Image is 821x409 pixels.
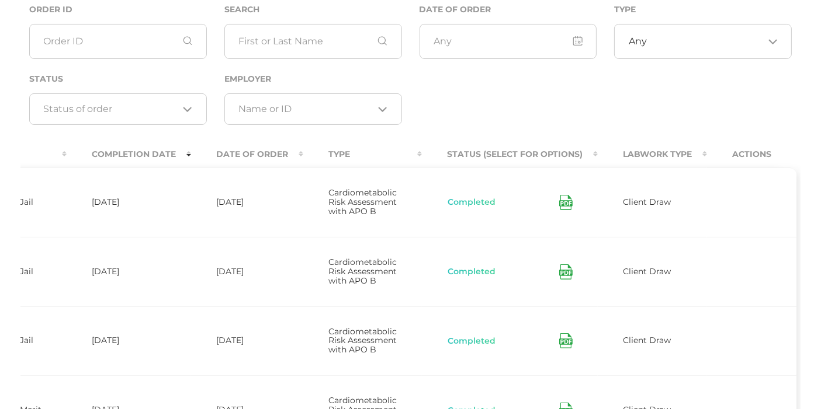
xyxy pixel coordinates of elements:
td: [DATE] [67,237,191,306]
td: [DATE] [191,306,303,376]
button: Completed [447,335,496,347]
label: Order ID [29,5,72,15]
input: Search for option [238,103,373,115]
span: Client Draw [623,335,671,345]
input: First or Last Name [224,24,402,59]
th: Completion Date : activate to sort column ascending [67,141,191,167]
label: Date of Order [420,5,491,15]
span: Cardiometabolic Risk Assessment with APO B [328,326,397,355]
input: Order ID [29,24,207,59]
div: Search for option [29,93,207,125]
label: Status [29,74,63,84]
td: [DATE] [67,167,191,237]
th: Labwork Type : activate to sort column ascending [598,141,707,167]
td: [DATE] [191,237,303,306]
div: Search for option [614,24,792,59]
td: [DATE] [67,306,191,376]
span: Cardiometabolic Risk Assessment with APO B [328,187,397,216]
label: Type [614,5,636,15]
button: Completed [447,197,496,208]
span: Client Draw [623,266,671,277]
span: Client Draw [623,197,671,207]
th: Actions [707,141,796,167]
label: Search [224,5,259,15]
input: Search for option [647,36,764,47]
span: Any [629,36,647,47]
input: Search for option [44,103,179,115]
input: Any [420,24,597,59]
th: Date Of Order : activate to sort column ascending [191,141,303,167]
th: Status (Select for Options) : activate to sort column ascending [422,141,598,167]
th: Type : activate to sort column ascending [303,141,422,167]
span: Cardiometabolic Risk Assessment with APO B [328,257,397,286]
label: Employer [224,74,271,84]
div: Search for option [224,93,402,125]
button: Completed [447,266,496,278]
td: [DATE] [191,167,303,237]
